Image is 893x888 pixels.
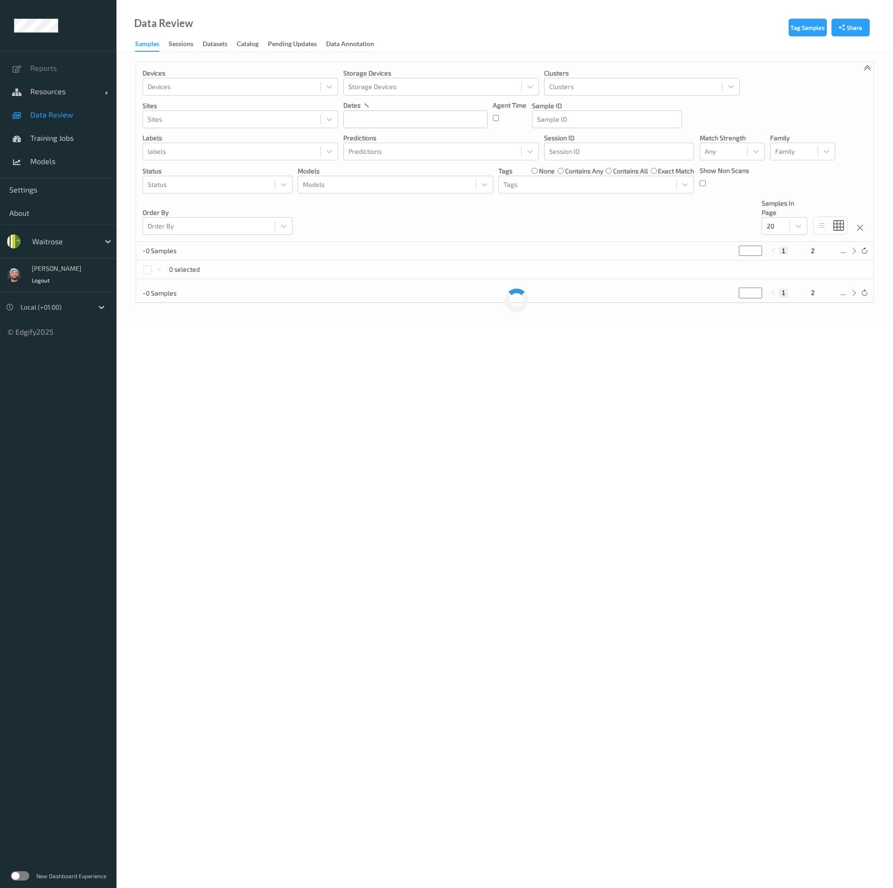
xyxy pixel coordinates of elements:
div: Data Review [134,19,193,28]
label: none [539,166,555,176]
p: Sample ID [532,101,682,110]
p: Sites [143,101,338,110]
button: Tag Samples [789,19,827,36]
a: Sessions [169,38,203,51]
button: Share [832,19,870,36]
div: Data Annotation [326,39,374,51]
button: 1 [779,247,788,255]
a: Pending Updates [268,38,326,51]
p: Predictions [343,133,539,143]
label: contains any [565,166,603,176]
p: ~0 Samples [143,246,212,255]
p: Session ID [544,133,694,143]
button: ... [838,289,849,297]
a: Catalog [237,38,268,51]
p: ~0 Samples [143,289,212,298]
div: Sessions [169,39,193,51]
button: 2 [808,247,818,255]
p: Match Strength [700,133,765,143]
p: Agent Time [493,101,526,110]
p: Tags [498,166,512,176]
p: Samples In Page [762,199,807,217]
button: ... [838,247,849,255]
a: Samples [135,38,169,52]
p: Status [143,166,293,176]
div: Datasets [203,39,227,51]
p: Order By [143,208,293,217]
p: Storage Devices [343,69,539,78]
p: 0 selected [169,265,200,274]
label: exact match [658,166,694,176]
button: 2 [808,289,818,297]
p: labels [143,133,338,143]
label: contains all [613,166,648,176]
a: Data Annotation [326,38,383,51]
p: dates [343,101,361,110]
p: Family [770,133,835,143]
div: Samples [135,39,159,52]
p: Models [298,166,493,176]
p: Show Non Scans [700,166,749,175]
div: Catalog [237,39,259,51]
p: Clusters [544,69,740,78]
button: 1 [779,289,788,297]
div: Pending Updates [268,39,317,51]
a: Datasets [203,38,237,51]
p: Devices [143,69,338,78]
